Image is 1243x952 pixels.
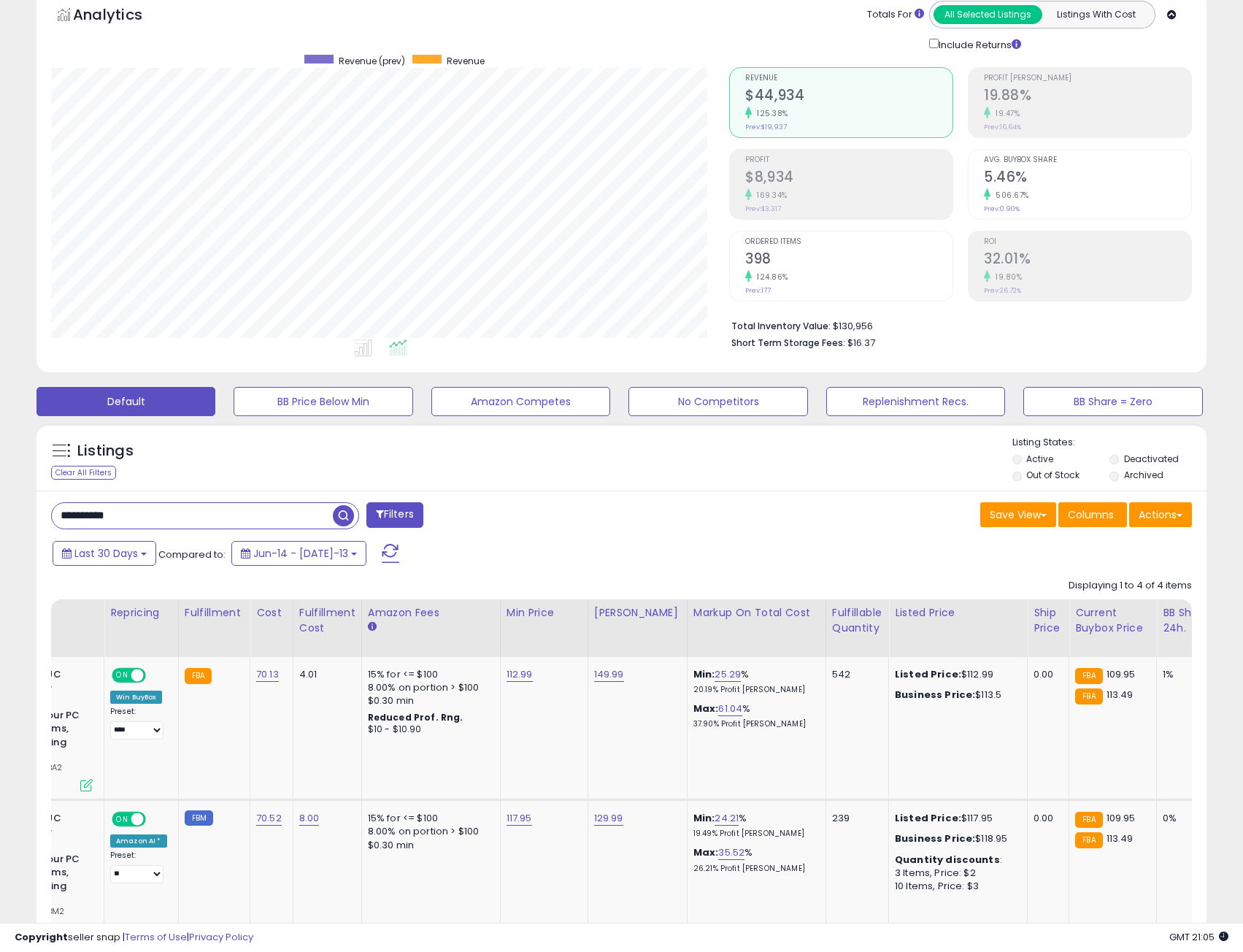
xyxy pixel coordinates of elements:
[715,811,739,826] a: 24.21
[895,832,1016,845] div: $118.95
[895,853,1016,867] div: :
[745,238,953,246] span: Ordered Items
[745,156,953,164] span: Profit
[1034,668,1058,681] div: 0.00
[368,694,489,707] div: $0.30 min
[745,87,953,107] h2: $44,934
[113,813,131,826] span: ON
[984,250,1191,270] h2: 32.01%
[256,811,282,826] a: 70.52
[832,605,882,636] div: Fulfillable Quantity
[507,605,582,621] div: Min Price
[1042,5,1150,24] button: Listings With Cost
[1075,832,1102,848] small: FBA
[895,832,975,845] b: Business Price:
[832,812,877,825] div: 239
[1068,507,1114,522] span: Columns
[368,681,489,694] div: 8.00% on portion > $100
[110,834,167,848] div: Amazon AI *
[1124,453,1179,465] label: Deactivated
[256,667,279,682] a: 70.13
[185,810,213,826] small: FBM
[189,930,253,944] a: Privacy Policy
[1107,832,1134,845] span: 113.49
[752,190,788,201] small: 169.34%
[15,930,68,944] strong: Copyright
[693,812,815,839] div: %
[299,668,350,681] div: 4.01
[1075,605,1150,636] div: Current Buybox Price
[731,337,845,349] b: Short Term Storage Fees:
[715,667,741,682] a: 25.29
[1075,668,1102,684] small: FBA
[752,272,788,283] small: 124.86%
[53,541,156,566] button: Last 30 Days
[745,204,781,213] small: Prev: $3,317
[1163,812,1211,825] div: 0%
[51,466,116,480] div: Clear All Filters
[826,387,1005,416] button: Replenishment Recs.
[895,812,1016,825] div: $117.95
[895,668,1016,681] div: $112.99
[144,813,167,826] span: OFF
[693,667,715,681] b: Min:
[895,688,975,702] b: Business Price:
[77,441,134,461] h5: Listings
[1058,502,1127,527] button: Columns
[1129,502,1192,527] button: Actions
[110,691,162,704] div: Win BuyBox
[1012,436,1207,450] p: Listing States:
[113,669,131,682] span: ON
[368,621,377,634] small: Amazon Fees.
[1034,605,1063,636] div: Ship Price
[745,169,953,188] h2: $8,934
[1163,668,1211,681] div: 1%
[366,502,423,528] button: Filters
[832,668,877,681] div: 542
[990,108,1020,119] small: 19.47%
[368,839,489,852] div: $0.30 min
[507,667,533,682] a: 112.99
[918,36,1039,53] div: Include Returns
[693,702,719,715] b: Max:
[368,825,489,838] div: 8.00% on portion > $100
[234,387,412,416] button: BB Price Below Min
[1026,469,1080,481] label: Out of Stock
[693,829,815,839] p: 19.49% Profit [PERSON_NAME]
[1023,387,1202,416] button: BB Share = Zero
[15,931,253,945] div: seller snap | |
[431,387,610,416] button: Amazon Competes
[299,605,355,636] div: Fulfillment Cost
[110,707,167,740] div: Preset:
[984,123,1021,131] small: Prev: 16.64%
[752,108,788,119] small: 125.38%
[1169,930,1228,944] span: 2025-08-13 21:05 GMT
[745,250,953,270] h2: 398
[745,286,771,295] small: Prev: 177
[74,546,138,561] span: Last 30 Days
[687,599,826,657] th: The percentage added to the cost of goods (COGS) that forms the calculator for Min & Max prices.
[1107,811,1136,825] span: 109.95
[185,605,244,621] div: Fulfillment
[256,605,287,621] div: Cost
[1026,453,1053,465] label: Active
[693,605,820,621] div: Markup on Total Cost
[895,688,1016,702] div: $113.5
[1163,605,1216,636] div: BB Share 24h.
[984,156,1191,164] span: Avg. Buybox Share
[895,667,961,681] b: Listed Price:
[984,204,1020,213] small: Prev: 0.90%
[253,546,348,561] span: Jun-14 - [DATE]-13
[507,811,532,826] a: 117.95
[1075,688,1102,705] small: FBA
[368,723,489,736] div: $10 - $10.90
[368,711,463,723] b: Reduced Prof. Rng.
[1034,812,1058,825] div: 0.00
[368,812,489,825] div: 15% for <= $100
[980,502,1056,527] button: Save View
[718,702,742,716] a: 61.04
[594,667,624,682] a: 149.99
[73,4,171,28] h5: Analytics
[745,74,953,82] span: Revenue
[718,845,744,860] a: 35.52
